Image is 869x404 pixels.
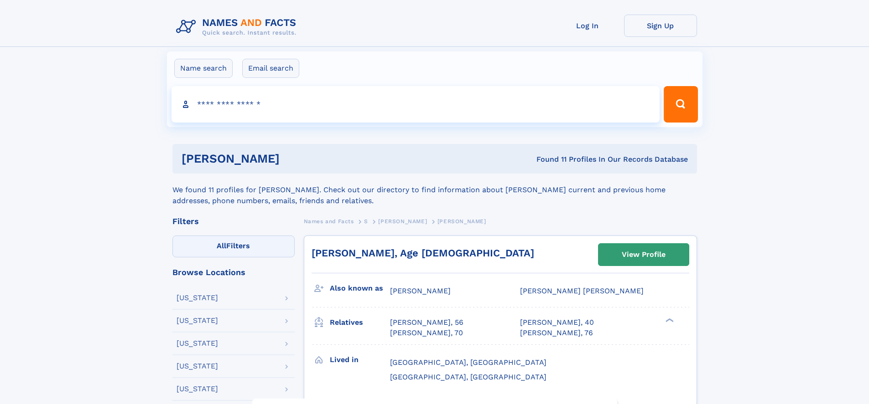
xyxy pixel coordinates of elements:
[182,153,408,164] h1: [PERSON_NAME]
[177,385,218,393] div: [US_STATE]
[390,317,463,327] a: [PERSON_NAME], 56
[364,218,368,225] span: S
[520,286,644,295] span: [PERSON_NAME] [PERSON_NAME]
[378,218,427,225] span: [PERSON_NAME]
[551,15,624,37] a: Log In
[172,217,295,225] div: Filters
[624,15,697,37] a: Sign Up
[177,294,218,302] div: [US_STATE]
[177,340,218,347] div: [US_STATE]
[172,235,295,257] label: Filters
[390,286,451,295] span: [PERSON_NAME]
[330,315,390,330] h3: Relatives
[622,244,666,265] div: View Profile
[520,328,593,338] a: [PERSON_NAME], 76
[312,247,534,259] a: [PERSON_NAME], Age [DEMOGRAPHIC_DATA]
[177,363,218,370] div: [US_STATE]
[172,15,304,39] img: Logo Names and Facts
[172,174,697,206] div: We found 11 profiles for [PERSON_NAME]. Check out our directory to find information about [PERSON...
[437,218,486,225] span: [PERSON_NAME]
[304,215,354,227] a: Names and Facts
[172,268,295,276] div: Browse Locations
[520,317,594,327] a: [PERSON_NAME], 40
[242,59,299,78] label: Email search
[390,328,463,338] a: [PERSON_NAME], 70
[177,317,218,324] div: [US_STATE]
[330,352,390,368] h3: Lived in
[408,154,688,164] div: Found 11 Profiles In Our Records Database
[598,244,689,266] a: View Profile
[172,86,660,123] input: search input
[330,281,390,296] h3: Also known as
[378,215,427,227] a: [PERSON_NAME]
[217,241,226,250] span: All
[364,215,368,227] a: S
[663,317,674,323] div: ❯
[390,358,546,367] span: [GEOGRAPHIC_DATA], [GEOGRAPHIC_DATA]
[390,373,546,381] span: [GEOGRAPHIC_DATA], [GEOGRAPHIC_DATA]
[664,86,697,123] button: Search Button
[174,59,233,78] label: Name search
